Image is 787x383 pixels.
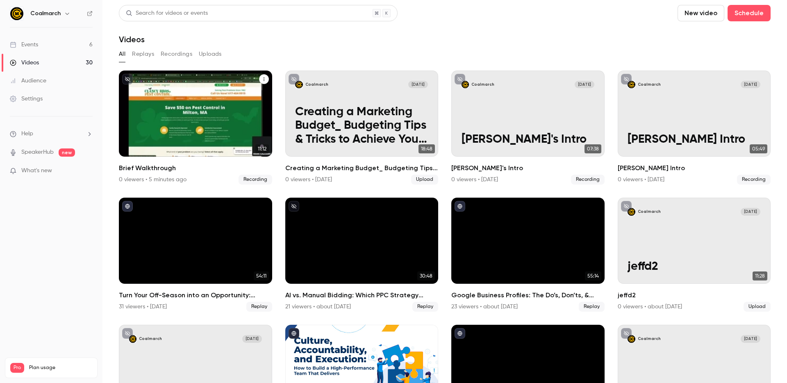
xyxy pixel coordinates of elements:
[618,198,771,312] li: jeffd2
[10,130,93,138] li: help-dropdown-opener
[451,71,605,185] a: Mark's IntroCoalmarch[DATE][PERSON_NAME]'s Intro07:38[PERSON_NAME]'s Intro0 viewers • [DATE]Recor...
[254,271,269,280] span: 54:11
[242,335,262,342] span: [DATE]
[628,133,760,147] p: [PERSON_NAME] Intro
[741,208,760,215] span: [DATE]
[295,105,428,147] p: Creating a Marketing Budget_ Budgeting Tips & Tricks to Achieve Your Business Goals
[199,48,222,61] button: Uploads
[119,71,272,185] li: Brief Walkthrough
[285,71,439,185] a: Creating a Marketing Budget_ Budgeting Tips & Tricks to Achieve Your Business GoalsCoalmarch[DATE...
[119,71,272,185] a: 11:12Brief Walkthrough0 viewers • 5 minutes agoRecording
[451,303,518,311] div: 23 viewers • about [DATE]
[585,144,601,153] span: 07:38
[628,335,635,342] img: joek
[59,148,75,157] span: new
[285,163,439,173] h2: Creating a Marketing Budget_ Budgeting Tips & Tricks to Achieve Your Business Goals
[285,303,351,311] div: 21 viewers • about [DATE]
[10,59,39,67] div: Videos
[285,198,439,312] a: 30:48AI vs. Manual Bidding: Which PPC Strategy Works Best for My Business?21 viewers • about [DAT...
[119,290,272,300] h2: Turn Your Off-Season into an Opportunity: Financial Strategies for Success
[585,271,601,280] span: 55:14
[628,81,635,88] img: Alex Intro
[122,201,133,212] button: published
[628,260,760,274] p: jeffd2
[246,302,272,312] span: Replay
[305,82,328,87] p: Coalmarch
[455,201,465,212] button: published
[621,201,632,212] button: unpublished
[119,163,272,173] h2: Brief Walkthrough
[451,198,605,312] li: Google Business Profiles: The Do’s, Don’ts, & Biggest Opportunities For Your Business
[753,271,767,280] span: 11:28
[618,198,771,312] a: jeffd2Coalmarch[DATE]jeffd211:28jeffd20 viewers • about [DATE]Upload
[132,48,154,61] button: Replays
[455,328,465,339] button: published
[618,71,771,185] a: Alex IntroCoalmarch[DATE][PERSON_NAME] Intro05:49[PERSON_NAME] Intro0 viewers • [DATE]Recording
[119,48,125,61] button: All
[10,95,43,103] div: Settings
[10,77,46,85] div: Audience
[119,198,272,312] a: 54:11Turn Your Off-Season into an Opportunity: Financial Strategies for Success31 viewers • [DATE...
[462,81,469,88] img: Mark's Intro
[618,71,771,185] li: Alex Intro
[255,144,269,153] span: 11:12
[161,48,192,61] button: Recordings
[750,144,767,153] span: 05:49
[126,9,208,18] div: Search for videos or events
[728,5,771,21] button: Schedule
[10,363,24,373] span: Pro
[119,303,167,311] div: 31 viewers • [DATE]
[638,336,661,342] p: Coalmarch
[289,201,299,212] button: unpublished
[412,302,438,312] span: Replay
[741,81,760,88] span: [DATE]
[618,303,682,311] div: 0 viewers • about [DATE]
[638,209,661,214] p: Coalmarch
[471,82,494,87] p: Coalmarch
[119,34,145,44] h1: Videos
[21,148,54,157] a: SpeakerHub
[10,7,23,20] img: Coalmarch
[285,198,439,312] li: AI vs. Manual Bidding: Which PPC Strategy Works Best for My Business?
[129,335,136,342] img: jeffd
[119,198,272,312] li: Turn Your Off-Season into an Opportunity: Financial Strategies for Success
[417,271,435,280] span: 30:48
[408,81,428,88] span: [DATE]
[295,81,303,88] img: Creating a Marketing Budget_ Budgeting Tips & Tricks to Achieve Your Business Goals
[455,74,465,84] button: unpublished
[30,9,61,18] h6: Coalmarch
[451,198,605,312] a: 55:14Google Business Profiles: The Do’s, Don’ts, & Biggest Opportunities For Your Business23 view...
[571,175,605,185] span: Recording
[119,5,771,378] section: Videos
[638,82,661,87] p: Coalmarch
[451,163,605,173] h2: [PERSON_NAME]'s Intro
[289,74,299,84] button: unpublished
[21,166,52,175] span: What's new
[29,365,92,371] span: Plan usage
[462,133,594,147] p: [PERSON_NAME]'s Intro
[122,328,133,339] button: unpublished
[618,163,771,173] h2: [PERSON_NAME] Intro
[618,176,664,184] div: 0 viewers • [DATE]
[621,328,632,339] button: unpublished
[285,71,439,185] li: Creating a Marketing Budget_ Budgeting Tips & Tricks to Achieve Your Business Goals
[744,302,771,312] span: Upload
[618,290,771,300] h2: jeffd2
[575,81,594,88] span: [DATE]
[628,208,635,215] img: jeffd2
[451,290,605,300] h2: Google Business Profiles: The Do’s, Don’ts, & Biggest Opportunities For Your Business
[21,130,33,138] span: Help
[83,167,93,175] iframe: Noticeable Trigger
[119,176,187,184] div: 0 viewers • 5 minutes ago
[451,176,498,184] div: 0 viewers • [DATE]
[741,335,760,342] span: [DATE]
[419,144,435,153] span: 18:48
[285,176,332,184] div: 0 viewers • [DATE]
[579,302,605,312] span: Replay
[737,175,771,185] span: Recording
[621,74,632,84] button: unpublished
[678,5,724,21] button: New video
[411,175,438,185] span: Upload
[10,41,38,49] div: Events
[451,71,605,185] li: Mark's Intro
